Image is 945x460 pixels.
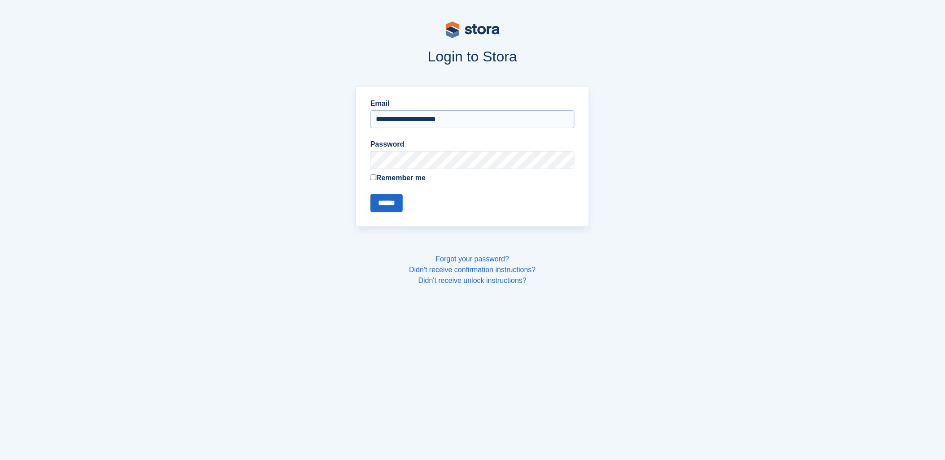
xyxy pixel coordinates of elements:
label: Remember me [370,173,575,183]
img: stora-logo-53a41332b3708ae10de48c4981b4e9114cc0af31d8433b30ea865607fb682f29.svg [446,22,500,38]
input: Remember me [370,174,376,180]
a: Didn't receive confirmation instructions? [409,266,536,273]
a: Forgot your password? [436,255,510,263]
h1: Login to Stora [185,48,761,65]
label: Password [370,139,575,150]
label: Email [370,98,575,109]
a: Didn't receive unlock instructions? [418,277,527,284]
